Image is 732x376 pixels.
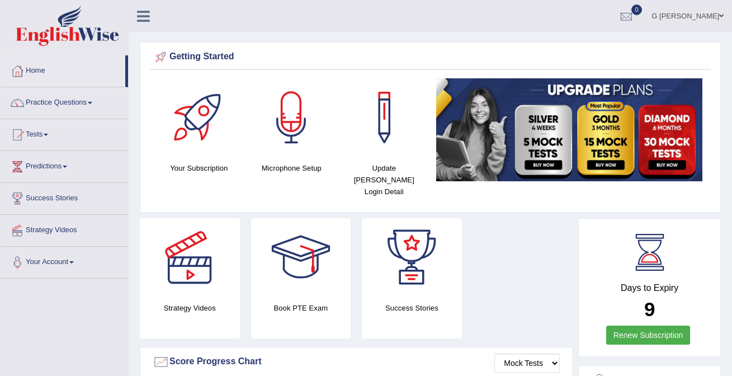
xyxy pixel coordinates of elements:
[631,4,643,15] span: 0
[1,55,125,83] a: Home
[158,162,240,174] h4: Your Subscription
[362,302,462,314] h4: Success Stories
[343,162,425,198] h4: Update [PERSON_NAME] Login Detail
[1,119,128,147] a: Tests
[644,298,655,320] b: 9
[436,78,703,181] img: small5.jpg
[251,162,333,174] h4: Microphone Setup
[153,49,708,65] div: Getting Started
[1,183,128,211] a: Success Stories
[1,247,128,275] a: Your Account
[153,354,560,370] div: Score Progress Chart
[251,302,351,314] h4: Book PTE Exam
[1,215,128,243] a: Strategy Videos
[140,302,240,314] h4: Strategy Videos
[1,151,128,179] a: Predictions
[591,283,708,293] h4: Days to Expiry
[1,87,128,115] a: Practice Questions
[606,326,691,345] a: Renew Subscription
